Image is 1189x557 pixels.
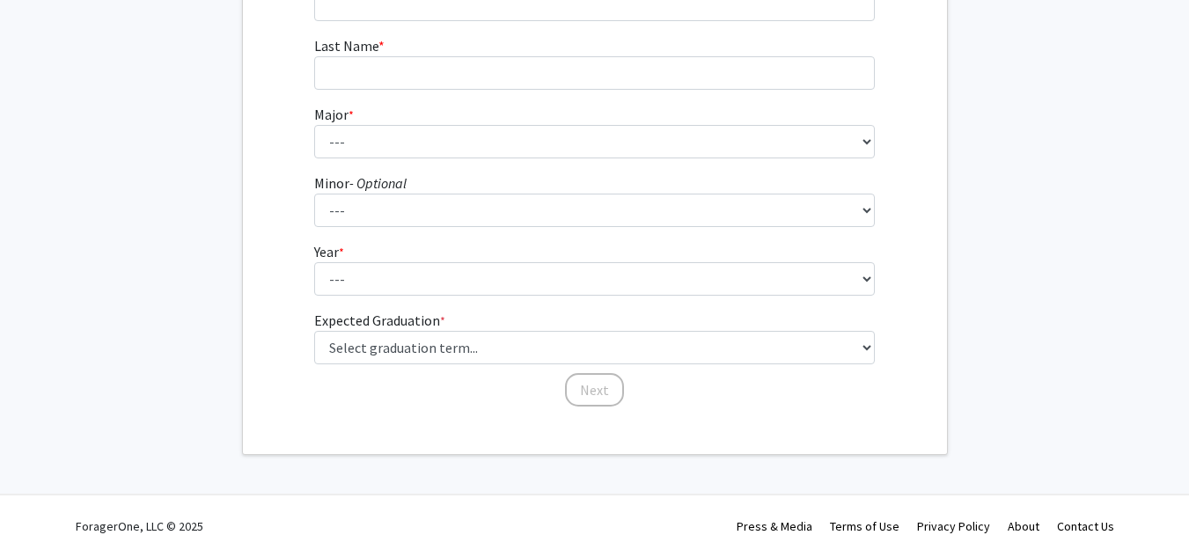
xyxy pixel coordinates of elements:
span: Last Name [314,37,378,55]
label: Expected Graduation [314,310,445,331]
button: Next [565,373,624,407]
a: Contact Us [1057,518,1114,534]
i: - Optional [349,174,407,192]
label: Major [314,104,354,125]
iframe: Chat [13,478,75,544]
a: Privacy Policy [917,518,990,534]
label: Year [314,241,344,262]
a: Press & Media [737,518,812,534]
div: ForagerOne, LLC © 2025 [76,495,203,557]
a: Terms of Use [830,518,899,534]
label: Minor [314,172,407,194]
a: About [1008,518,1039,534]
